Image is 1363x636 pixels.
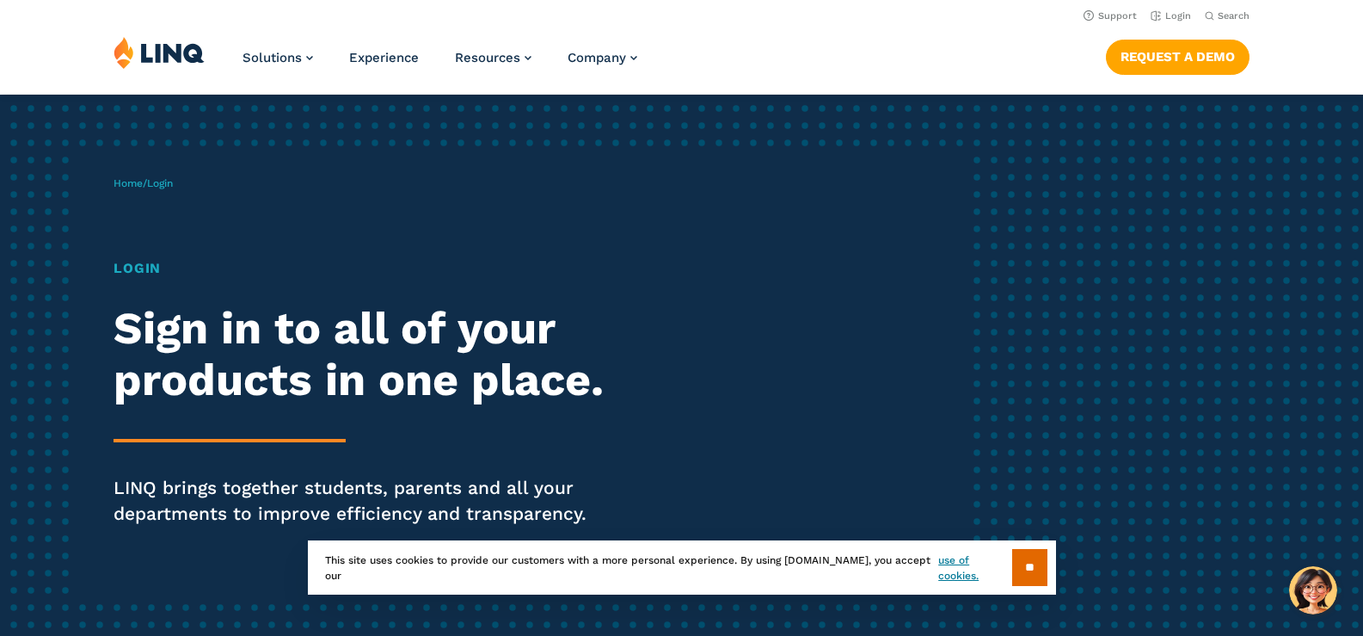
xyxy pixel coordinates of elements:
nav: Primary Navigation [243,36,637,93]
a: Login [1151,10,1191,22]
button: Open Search Bar [1205,9,1249,22]
span: / [114,177,173,189]
span: Login [147,177,173,189]
a: Support [1084,10,1137,22]
a: Resources [455,50,531,65]
nav: Button Navigation [1106,36,1249,74]
h1: Login [114,258,639,279]
a: Home [114,177,143,189]
a: Company [568,50,637,65]
span: Company [568,50,626,65]
img: LINQ | K‑12 Software [114,36,205,69]
p: LINQ brings together students, parents and all your departments to improve efficiency and transpa... [114,475,639,527]
a: Experience [349,50,419,65]
h2: Sign in to all of your products in one place. [114,303,639,406]
span: Resources [455,50,520,65]
span: Solutions [243,50,302,65]
span: Search [1218,10,1249,22]
a: Request a Demo [1106,40,1249,74]
a: Solutions [243,50,313,65]
a: use of cookies. [938,553,1011,584]
div: This site uses cookies to provide our customers with a more personal experience. By using [DOMAIN... [308,540,1056,595]
button: Hello, have a question? Let’s chat. [1289,566,1337,614]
